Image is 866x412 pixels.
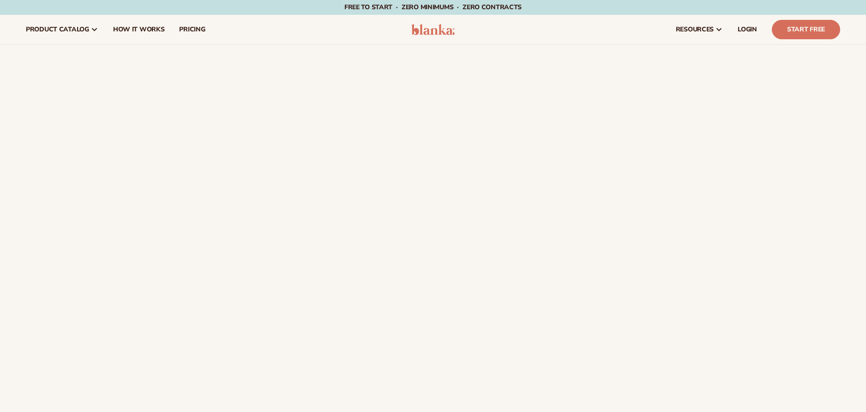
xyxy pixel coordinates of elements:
[106,15,172,44] a: How It Works
[738,26,757,33] span: LOGIN
[113,26,165,33] span: How It Works
[18,15,106,44] a: product catalog
[668,15,730,44] a: resources
[344,3,522,12] span: Free to start · ZERO minimums · ZERO contracts
[676,26,714,33] span: resources
[26,26,89,33] span: product catalog
[179,26,205,33] span: pricing
[172,15,212,44] a: pricing
[730,15,764,44] a: LOGIN
[772,20,840,39] a: Start Free
[411,24,455,35] img: logo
